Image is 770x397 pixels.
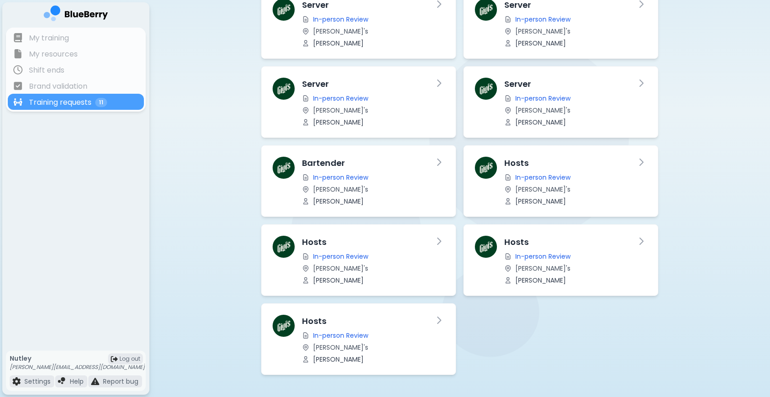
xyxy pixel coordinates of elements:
[515,173,570,181] p: In-person Review
[12,377,21,386] img: file icon
[313,252,368,261] p: In-person Review
[273,315,295,337] img: company thumbnail
[313,264,368,272] p: [PERSON_NAME]'s
[515,15,570,23] p: In-person Review
[13,65,23,74] img: file icon
[313,343,368,352] p: [PERSON_NAME]'s
[313,94,368,102] p: In-person Review
[111,356,118,363] img: logout
[515,27,570,35] p: [PERSON_NAME]'s
[103,377,138,386] p: Report bug
[475,78,497,100] img: company thumbnail
[13,97,23,107] img: file icon
[273,157,295,179] img: company thumbnail
[515,185,570,193] p: [PERSON_NAME]'s
[70,377,84,386] p: Help
[515,106,570,114] p: [PERSON_NAME]'s
[29,81,87,92] p: Brand validation
[273,236,295,258] img: company thumbnail
[313,173,368,181] p: In-person Review
[313,106,368,114] p: [PERSON_NAME]'s
[515,118,566,126] p: [PERSON_NAME]
[302,78,426,91] h3: Server
[313,39,364,47] p: [PERSON_NAME]
[302,236,426,249] h3: Hosts
[504,157,628,170] h3: Hosts
[475,157,497,179] img: company thumbnail
[313,355,364,363] p: [PERSON_NAME]
[91,377,99,386] img: file icon
[475,236,497,258] img: company thumbnail
[273,78,295,100] img: company thumbnail
[302,157,426,170] h3: Bartender
[13,81,23,91] img: file icon
[313,118,364,126] p: [PERSON_NAME]
[44,6,108,24] img: company logo
[29,49,78,60] p: My resources
[313,197,364,205] p: [PERSON_NAME]
[313,185,368,193] p: [PERSON_NAME]'s
[504,78,628,91] h3: Server
[313,276,364,284] p: [PERSON_NAME]
[302,315,426,328] h3: Hosts
[13,33,23,42] img: file icon
[515,94,570,102] p: In-person Review
[10,363,145,371] p: [PERSON_NAME][EMAIL_ADDRESS][DOMAIN_NAME]
[515,252,570,261] p: In-person Review
[29,33,69,44] p: My training
[515,276,566,284] p: [PERSON_NAME]
[10,354,145,363] p: Nutley
[13,49,23,58] img: file icon
[95,98,107,107] span: 11
[313,15,368,23] p: In-person Review
[24,377,51,386] p: Settings
[515,264,570,272] p: [PERSON_NAME]'s
[504,236,628,249] h3: Hosts
[313,331,368,340] p: In-person Review
[58,377,66,386] img: file icon
[515,197,566,205] p: [PERSON_NAME]
[29,97,91,108] p: Training requests
[120,355,140,363] span: Log out
[313,27,368,35] p: [PERSON_NAME]'s
[515,39,566,47] p: [PERSON_NAME]
[29,65,64,76] p: Shift ends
